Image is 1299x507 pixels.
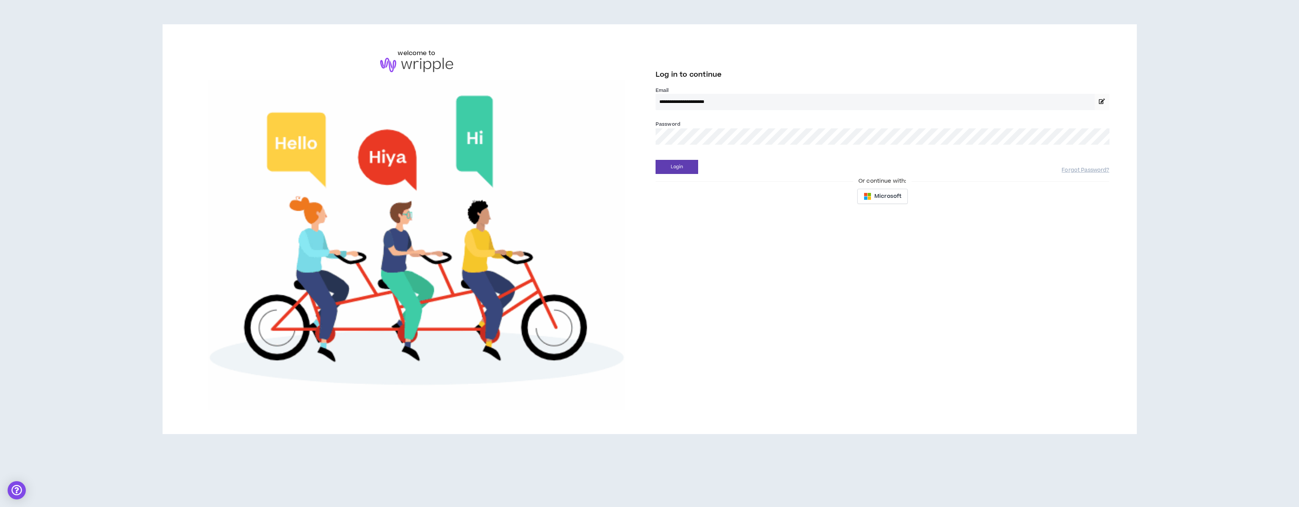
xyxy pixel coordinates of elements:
span: Log in to continue [656,70,722,79]
label: Password [656,121,680,128]
label: Email [656,87,1109,94]
a: Forgot Password? [1062,167,1109,174]
button: Microsoft [857,189,908,204]
img: Welcome to Wripple [190,80,644,410]
span: Microsoft [874,192,901,201]
button: Login [656,160,698,174]
span: Or continue with: [853,177,912,185]
img: logo-brand.png [380,58,453,72]
h6: welcome to [398,49,435,58]
div: Open Intercom Messenger [8,481,26,499]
